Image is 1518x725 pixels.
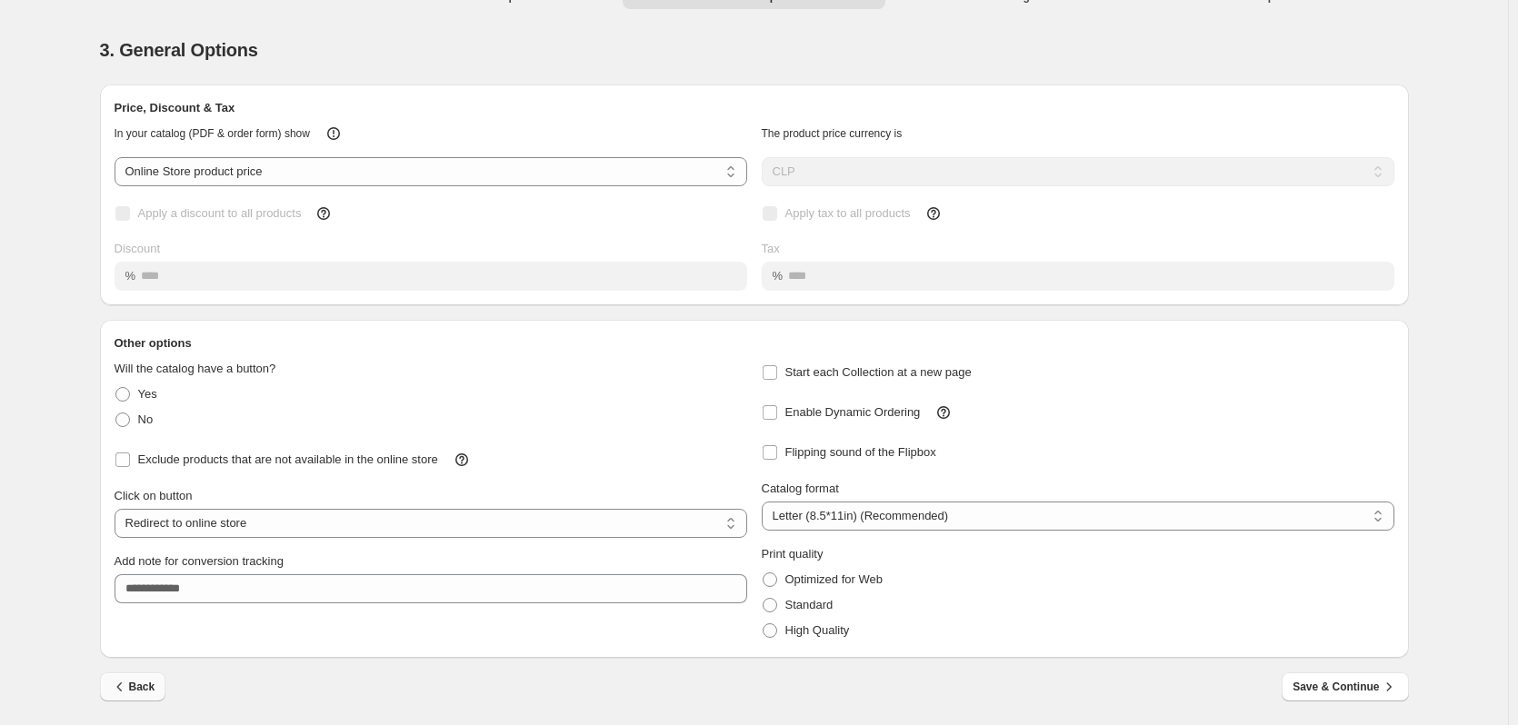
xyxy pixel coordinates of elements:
[785,365,972,379] span: Start each Collection at a new page
[100,40,258,60] span: 3. General Options
[111,678,155,696] span: Back
[138,452,438,466] span: Exclude products that are not available in the online store
[115,554,284,568] span: Add note for conversion tracking
[115,242,161,255] span: Discount
[785,445,936,459] span: Flipping sound of the Flipbox
[115,362,276,375] span: Will the catalog have a button?
[785,405,921,419] span: Enable Dynamic Ordering
[785,598,834,611] span: Standard
[115,99,1394,117] h2: Price, Discount & Tax
[762,127,903,140] span: The product price currency is
[138,206,302,220] span: Apply a discount to all products
[762,242,780,255] span: Tax
[138,387,157,401] span: Yes
[1293,678,1397,696] span: Save & Continue
[773,269,784,283] span: %
[100,672,166,701] button: Back
[115,489,193,502] span: Click on button
[785,623,850,637] span: High Quality
[1282,672,1408,701] button: Save & Continue
[762,547,824,561] span: Print quality
[115,127,310,140] span: In your catalog (PDF & order form) show
[138,412,154,426] span: No
[125,269,136,283] span: %
[762,482,839,495] span: Catalog format
[785,572,883,586] span: Optimized for Web
[115,334,1394,353] h2: Other options
[785,206,911,220] span: Apply tax to all products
